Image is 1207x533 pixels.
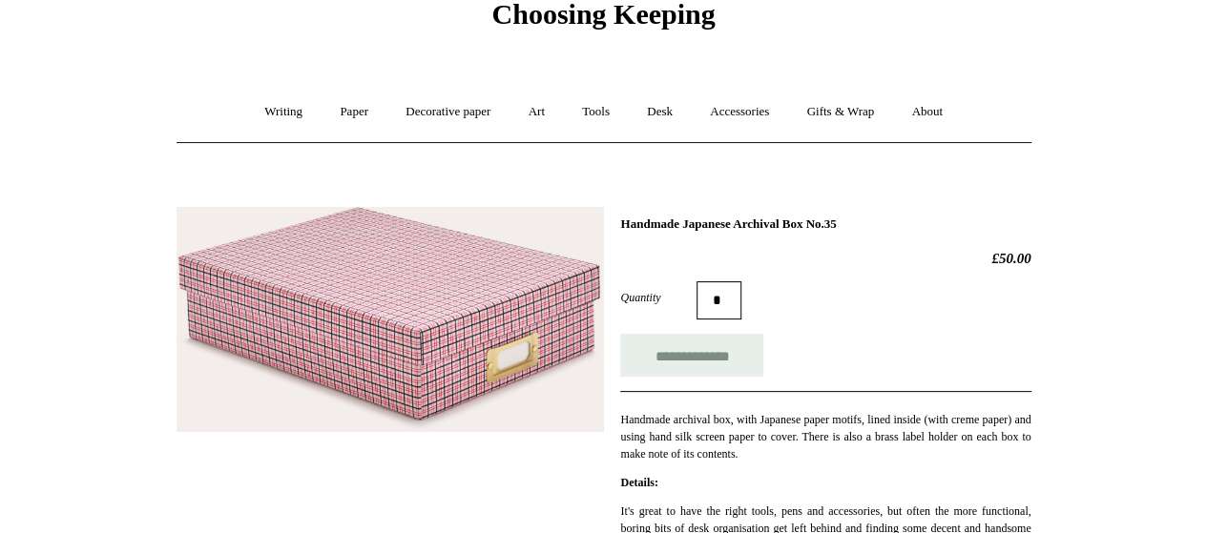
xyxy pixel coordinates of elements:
[630,87,690,137] a: Desk
[247,87,320,137] a: Writing
[388,87,508,137] a: Decorative paper
[620,476,657,489] strong: Details:
[620,216,1030,232] h1: Handmade Japanese Archival Box No.35
[620,250,1030,267] h2: £50.00
[620,411,1030,462] p: Handmade archival box, with Japanese paper motifs, lined inside (with creme paper) and using hand...
[894,87,960,137] a: About
[620,289,697,306] label: Quantity
[177,207,604,432] img: Handmade Japanese Archival Box No.35
[693,87,786,137] a: Accessories
[565,87,627,137] a: Tools
[511,87,562,137] a: Art
[323,87,385,137] a: Paper
[789,87,891,137] a: Gifts & Wrap
[491,13,715,27] a: Choosing Keeping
